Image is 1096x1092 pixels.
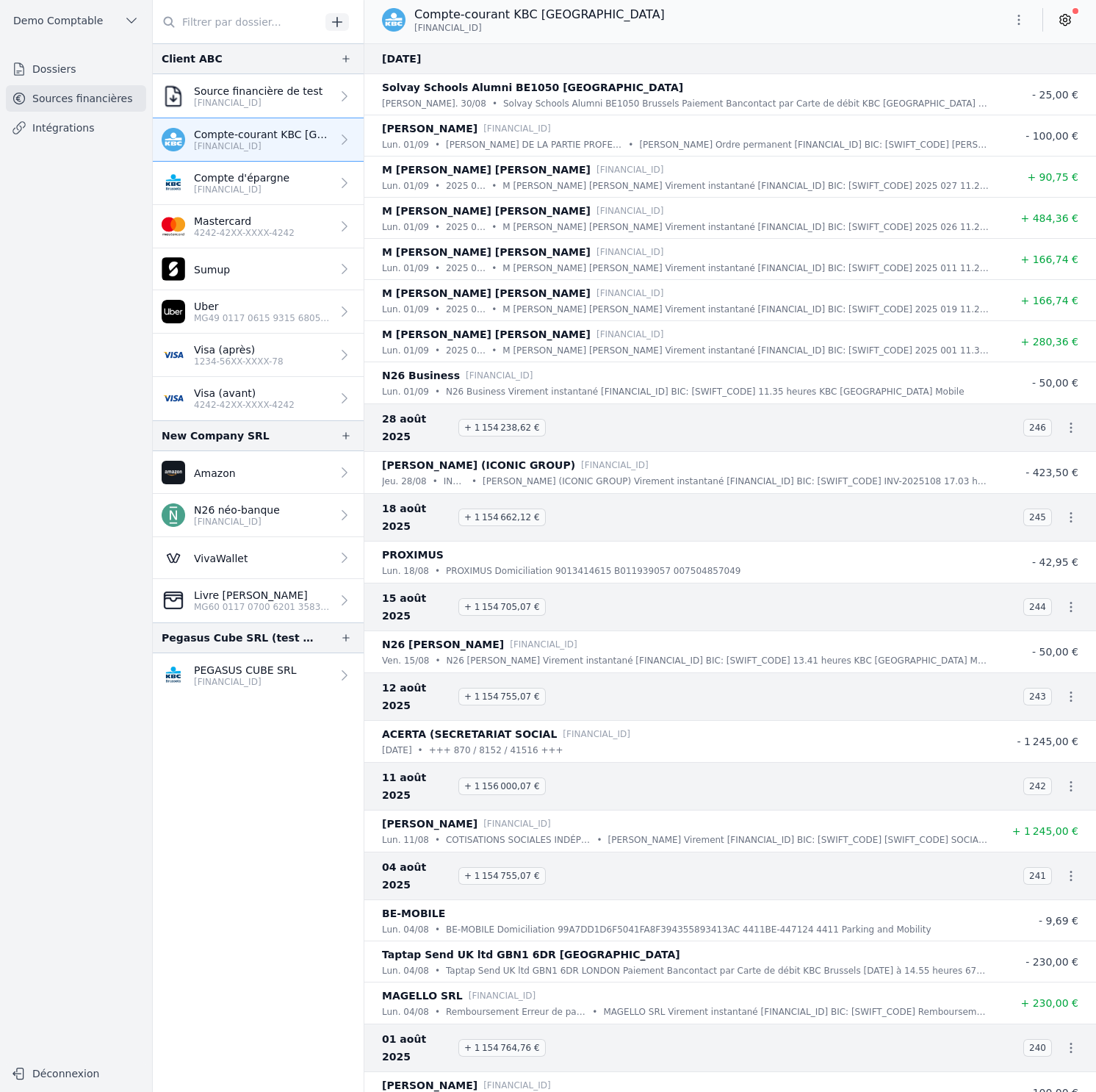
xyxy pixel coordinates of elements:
[382,922,429,937] p: lun. 04/08
[162,128,185,151] img: kbc.png
[382,284,591,302] p: M [PERSON_NAME] [PERSON_NAME]
[639,137,990,152] p: [PERSON_NAME] Ordre permanent [FINANCIAL_ID] BIC: [SWIFT_CODE] [PERSON_NAME] DE LA PARTIE PROFESS...
[1023,867,1052,885] span: 241
[435,302,440,317] div: •
[483,474,990,489] p: [PERSON_NAME] (ICONIC GROUP) Virement instantané [FINANCIAL_ID] BIC: [SWIFT_CODE] INV-2025108 17....
[491,261,497,276] div: •
[458,777,546,795] span: + 1 156 000,07 €
[1032,89,1078,101] span: - 25,00 €
[382,96,486,111] p: [PERSON_NAME]. 30/08
[429,743,563,758] p: +++ 870 / 8152 / 41516 +++
[1020,997,1078,1009] span: + 230,00 €
[446,220,486,234] p: 2025 026
[596,162,664,177] p: [FINANCIAL_ID]
[458,688,546,705] span: + 1 154 755,07 €
[153,537,364,579] a: VivaWallet
[446,179,486,193] p: 2025 027
[502,220,990,234] p: M [PERSON_NAME] [PERSON_NAME] Virement instantané [FINANCIAL_ID] BIC: [SWIFT_CODE] 2025 026 11.27...
[153,290,364,334] a: Uber MG49 0117 0615 9315 6805 8790 889
[502,179,990,193] p: M [PERSON_NAME] [PERSON_NAME] Virement instantané [FINANCIAL_ID] BIC: [SWIFT_CODE] 2025 027 11.26...
[382,546,444,564] p: PROXIMUS
[1023,1039,1052,1057] span: 240
[418,743,423,758] div: •
[194,399,295,411] p: 4242-42XX-XXXX-4242
[382,220,429,234] p: lun. 01/09
[194,466,236,481] p: Amazon
[162,589,185,612] img: CleanShot-202025-05-26-20at-2016.10.27-402x.png
[1023,688,1052,705] span: 243
[6,9,146,32] button: Demo Comptable
[382,564,429,578] p: lun. 18/08
[382,202,591,220] p: M [PERSON_NAME] [PERSON_NAME]
[153,653,364,697] a: PEGASUS CUBE SRL [FINANCIAL_ID]
[1027,171,1078,183] span: + 90,75 €
[435,1005,440,1019] div: •
[194,342,284,357] p: Visa (après)
[1023,598,1052,616] span: 244
[483,121,551,136] p: [FINANCIAL_ID]
[382,1030,453,1066] span: 01 août 2025
[162,171,185,195] img: KBC_BRUSSELS_KREDBEBB.png
[414,6,665,24] p: Compte-courant KBC [GEOGRAPHIC_DATA]
[382,8,405,32] img: kbc.png
[581,458,649,473] p: [FINANCIAL_ID]
[1025,956,1078,968] span: - 230,00 €
[153,579,364,622] a: Livre [PERSON_NAME] MG60 0117 0700 6201 3583 9407 469
[153,451,364,494] a: Amazon
[194,214,295,229] p: Mastercard
[382,343,429,358] p: lun. 01/09
[483,816,551,831] p: [FINANCIAL_ID]
[382,79,683,96] p: Solvay Schools Alumni BE1050 [GEOGRAPHIC_DATA]
[382,456,575,474] p: [PERSON_NAME] (ICONIC GROUP)
[502,343,990,358] p: M [PERSON_NAME] [PERSON_NAME] Virement instantané [FINANCIAL_ID] BIC: [SWIFT_CODE] 2025 001 11.30...
[382,905,445,922] p: BE-MOBILE
[382,858,453,894] span: 04 août 2025
[382,50,453,68] span: [DATE]
[194,227,295,239] p: 4242-42XX-XXXX-4242
[458,598,546,616] span: + 1 154 705,07 €
[153,334,364,377] a: Visa (après) 1234-56XX-XXXX-78
[472,474,477,489] div: •
[194,588,331,603] p: Livre [PERSON_NAME]
[162,503,185,527] img: n26.png
[603,1005,990,1019] p: MAGELLO SRL Virement instantané [FINANCIAL_ID] BIC: [SWIFT_CODE] Remboursement Erreur de paiement...
[435,963,440,978] div: •
[382,474,427,489] p: jeu. 28/08
[382,679,453,714] span: 12 août 2025
[596,286,664,301] p: [FINANCIAL_ID]
[458,509,546,526] span: + 1 154 662,12 €
[1025,467,1078,478] span: - 423,50 €
[382,1005,429,1019] p: lun. 04/08
[382,179,429,193] p: lun. 01/09
[162,461,185,484] img: Amazon.png
[382,367,460,384] p: N26 Business
[153,205,364,248] a: Mastercard 4242-42XX-XXXX-4242
[1012,825,1078,837] span: + 1 245,00 €
[510,637,577,652] p: [FINANCIAL_ID]
[194,386,295,400] p: Visa (avant)
[597,833,602,847] div: •
[382,636,504,653] p: N26 [PERSON_NAME]
[194,299,331,314] p: Uber
[435,343,440,358] div: •
[382,743,412,758] p: [DATE]
[1023,509,1052,526] span: 245
[446,564,740,578] p: PROXIMUS Domiciliation 9013414615 B011939057 007504857049
[194,140,331,152] p: [FINANCIAL_ID]
[458,867,546,885] span: + 1 154 755,07 €
[194,551,248,566] p: VivaWallet
[382,769,453,804] span: 11 août 2025
[491,220,497,234] div: •
[153,494,364,537] a: N26 néo-banque [FINANCIAL_ID]
[153,162,364,205] a: Compte d'épargne [FINANCIAL_ID]
[162,546,185,570] img: Viva-Wallet.webp
[382,963,429,978] p: lun. 04/08
[1032,377,1078,389] span: - 50,00 €
[153,248,364,290] a: Sumup
[435,384,440,399] div: •
[503,96,990,111] p: Solvay Schools Alumni BE1050 Brussels Paiement Bancontact par Carte de débit KBC [GEOGRAPHIC_DATA...
[382,261,429,276] p: lun. 01/09
[382,302,429,317] p: lun. 01/09
[194,184,289,195] p: [FINANCIAL_ID]
[1039,915,1078,927] span: - 9,69 €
